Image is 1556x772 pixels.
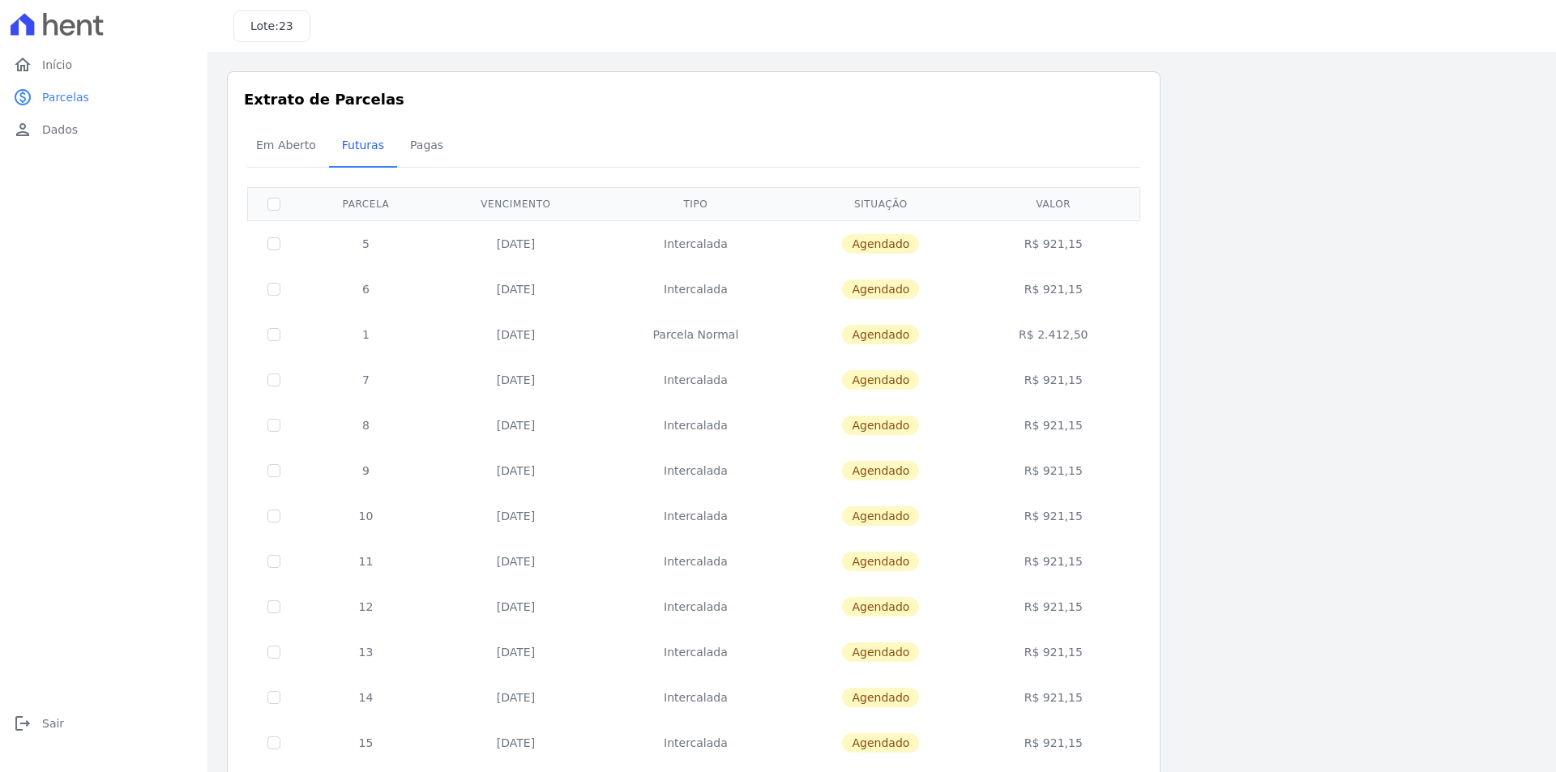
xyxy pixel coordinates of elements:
span: Pagas [400,129,453,161]
td: [DATE] [432,539,600,584]
td: Intercalada [600,720,792,766]
td: R$ 921,15 [970,357,1137,403]
td: 1 [300,312,432,357]
span: Agendado [842,370,919,390]
td: R$ 921,15 [970,720,1137,766]
a: Pagas [397,126,456,168]
td: [DATE] [432,357,600,403]
a: personDados [6,113,201,146]
td: 6 [300,267,432,312]
span: Agendado [842,552,919,571]
span: Futuras [332,129,394,161]
td: Parcela Normal [600,312,792,357]
td: 15 [300,720,432,766]
td: R$ 921,15 [970,629,1137,675]
td: 9 [300,448,432,493]
td: [DATE] [432,448,600,493]
td: R$ 921,15 [970,448,1137,493]
td: R$ 2.412,50 [970,312,1137,357]
a: homeInício [6,49,201,81]
span: Agendado [842,416,919,435]
th: Vencimento [432,187,600,220]
td: Intercalada [600,584,792,629]
td: Intercalada [600,629,792,675]
span: Em Aberto [246,129,326,161]
i: logout [13,714,32,733]
span: Sair [42,715,64,731]
td: R$ 921,15 [970,403,1137,448]
span: Agendado [842,733,919,753]
td: Intercalada [600,448,792,493]
span: Agendado [842,642,919,662]
span: Agendado [842,506,919,526]
td: [DATE] [432,720,600,766]
td: Intercalada [600,357,792,403]
a: paidParcelas [6,81,201,113]
span: Agendado [842,461,919,480]
a: logoutSair [6,707,201,740]
td: 11 [300,539,432,584]
span: Dados [42,122,78,138]
td: Intercalada [600,539,792,584]
td: R$ 921,15 [970,675,1137,720]
td: R$ 921,15 [970,493,1137,539]
h3: Lote: [250,18,293,35]
td: R$ 921,15 [970,539,1137,584]
td: 12 [300,584,432,629]
span: Agendado [842,279,919,299]
td: 5 [300,220,432,267]
td: [DATE] [432,403,600,448]
span: Agendado [842,597,919,616]
td: Intercalada [600,675,792,720]
a: Em Aberto [243,126,329,168]
span: Agendado [842,688,919,707]
i: person [13,120,32,139]
td: R$ 921,15 [970,267,1137,312]
td: 7 [300,357,432,403]
td: [DATE] [432,267,600,312]
h3: Extrato de Parcelas [244,88,1143,110]
span: 23 [279,19,293,32]
td: [DATE] [432,220,600,267]
td: [DATE] [432,493,600,539]
td: [DATE] [432,312,600,357]
td: Intercalada [600,403,792,448]
td: [DATE] [432,629,600,675]
th: Situação [792,187,970,220]
span: Agendado [842,325,919,344]
td: 14 [300,675,432,720]
td: [DATE] [432,675,600,720]
i: home [13,55,32,75]
td: R$ 921,15 [970,584,1137,629]
span: Agendado [842,234,919,254]
td: R$ 921,15 [970,220,1137,267]
span: Início [42,57,72,73]
td: 13 [300,629,432,675]
th: Valor [970,187,1137,220]
td: Intercalada [600,493,792,539]
a: Futuras [329,126,397,168]
th: Tipo [600,187,792,220]
td: 10 [300,493,432,539]
td: 8 [300,403,432,448]
i: paid [13,87,32,107]
td: Intercalada [600,267,792,312]
span: Parcelas [42,89,89,105]
td: [DATE] [432,584,600,629]
th: Parcela [300,187,432,220]
td: Intercalada [600,220,792,267]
